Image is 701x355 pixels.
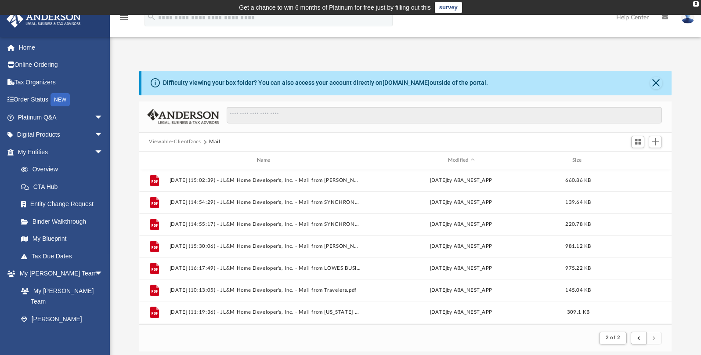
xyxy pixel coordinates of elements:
[209,138,220,146] button: Mail
[566,266,591,271] span: 975.22 KB
[365,243,557,250] div: [DATE] by ABA_NEST_APP
[650,77,662,89] button: Close
[227,107,662,123] input: Search files and folders
[12,247,116,265] a: Tax Due Dates
[94,109,112,127] span: arrow_drop_down
[170,243,361,249] button: [DATE] (15:30:06) - JL&M Home Developer's, Inc. - Mail from [PERSON_NAME].pdf
[6,109,116,126] a: Platinum Q&Aarrow_drop_down
[119,12,129,23] i: menu
[365,264,557,272] div: [DATE] by ABA_NEST_APP
[170,265,361,271] button: [DATE] (16:17:49) - JL&M Home Developer's, Inc. - Mail from LOWES BUSINESS ACCT-SYNCB.pdf
[681,11,694,24] img: User Pic
[567,310,589,315] span: 309.1 KB
[649,136,662,148] button: Add
[4,11,83,28] img: Anderson Advisors Platinum Portal
[6,265,112,283] a: My [PERSON_NAME] Teamarrow_drop_down
[119,17,129,23] a: menu
[94,143,112,161] span: arrow_drop_down
[51,93,70,106] div: NEW
[561,156,596,164] div: Size
[12,310,112,338] a: [PERSON_NAME] System
[139,169,672,324] div: grid
[6,126,116,144] a: Digital Productsarrow_drop_down
[693,1,699,7] div: close
[383,79,430,86] a: [DOMAIN_NAME]
[566,222,591,227] span: 220.78 KB
[147,12,156,22] i: search
[435,2,462,13] a: survey
[170,177,361,183] button: [DATE] (15:02:39) - JL&M Home Developer's, Inc. - Mail from [PERSON_NAME].pdf
[169,156,361,164] div: Name
[94,265,112,283] span: arrow_drop_down
[170,287,361,293] button: [DATE] (10:13:05) - JL&M Home Developer's, Inc. - Mail from Travelers.pdf
[365,156,557,164] div: Modified
[12,213,116,230] a: Binder Walkthrough
[600,156,661,164] div: id
[143,156,165,164] div: id
[631,136,644,148] button: Switch to Grid View
[170,199,361,205] button: [DATE] (14:54:29) - JL&M Home Developer's, Inc. - Mail from SYNCHRONY BANK.pdf
[365,221,557,228] div: [DATE] by ABA_NEST_APP
[12,178,116,196] a: CTA Hub
[599,332,627,344] button: 2 of 2
[170,221,361,227] button: [DATE] (14:55:17) - JL&M Home Developer's, Inc. - Mail from SYNCHRONY BANK.pdf
[149,138,201,146] button: Viewable-ClientDocs
[12,161,116,178] a: Overview
[566,288,591,293] span: 145.04 KB
[365,177,557,185] div: [DATE] by ABA_NEST_APP
[239,2,431,13] div: Get a chance to win 6 months of Platinum for free just by filling out this
[12,282,108,310] a: My [PERSON_NAME] Team
[606,335,620,340] span: 2 of 2
[163,78,488,87] div: Difficulty viewing your box folder? You can also access your account directly on outside of the p...
[365,286,557,294] div: [DATE] by ABA_NEST_APP
[94,126,112,144] span: arrow_drop_down
[12,196,116,213] a: Entity Change Request
[566,244,591,249] span: 981.12 KB
[6,73,116,91] a: Tax Organizers
[566,200,591,205] span: 139.64 KB
[6,39,116,56] a: Home
[6,56,116,74] a: Online Ordering
[170,309,361,315] button: [DATE] (11:19:36) - JL&M Home Developer's, Inc. - Mail from [US_STATE] DIVISION OF CORPORATIONS.pdf
[365,199,557,206] div: [DATE] by ABA_NEST_APP
[12,230,112,248] a: My Blueprint
[365,308,557,316] div: [DATE] by ABA_NEST_APP
[6,143,116,161] a: My Entitiesarrow_drop_down
[566,178,591,183] span: 660.86 KB
[6,91,116,109] a: Order StatusNEW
